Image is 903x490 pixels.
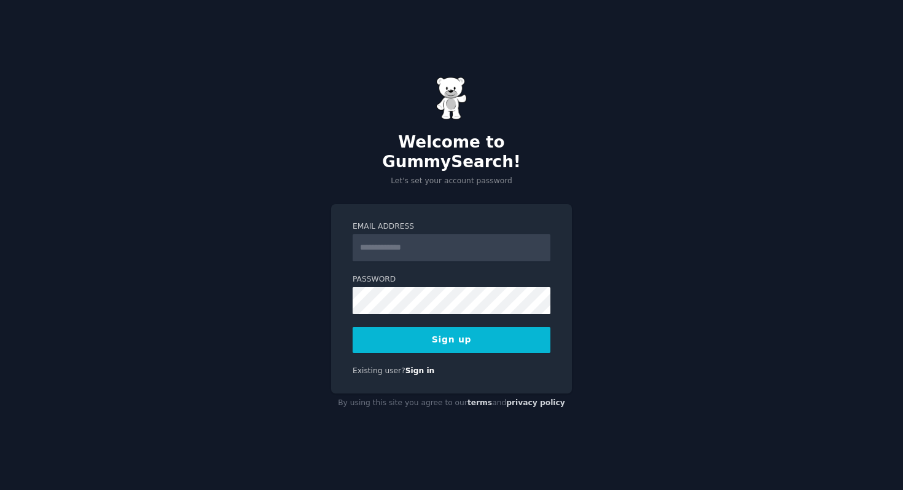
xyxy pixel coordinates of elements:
button: Sign up [353,327,550,353]
a: Sign in [405,366,435,375]
label: Email Address [353,221,550,232]
span: Existing user? [353,366,405,375]
h2: Welcome to GummySearch! [331,133,572,172]
a: terms [467,398,492,407]
a: privacy policy [506,398,565,407]
p: Let's set your account password [331,176,572,187]
div: By using this site you agree to our and [331,393,572,413]
img: Gummy Bear [436,77,467,120]
label: Password [353,274,550,285]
